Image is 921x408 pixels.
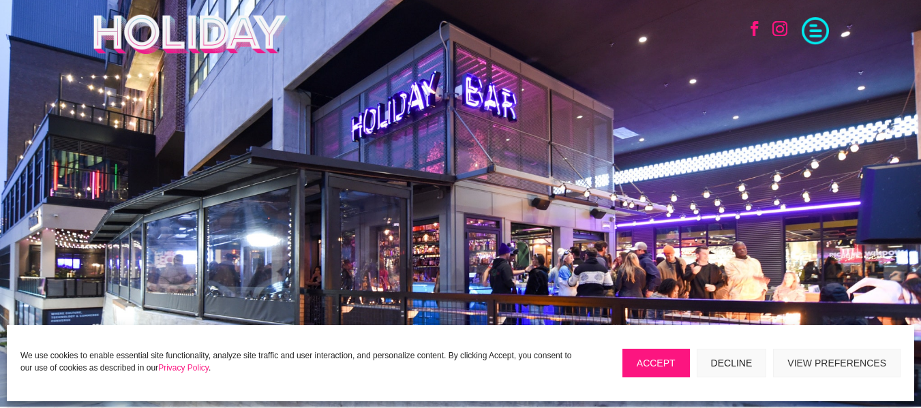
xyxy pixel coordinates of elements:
[92,46,290,57] a: Holiday
[697,349,767,377] button: Decline
[20,349,575,374] p: We use cookies to enable essential site functionality, analyze site traffic and user interaction,...
[765,14,795,44] a: Follow on Instagram
[773,349,901,377] button: View preferences
[622,349,690,377] button: Accept
[92,14,290,54] img: Holiday
[740,14,770,44] a: Follow on Facebook
[158,363,209,373] a: Privacy Policy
